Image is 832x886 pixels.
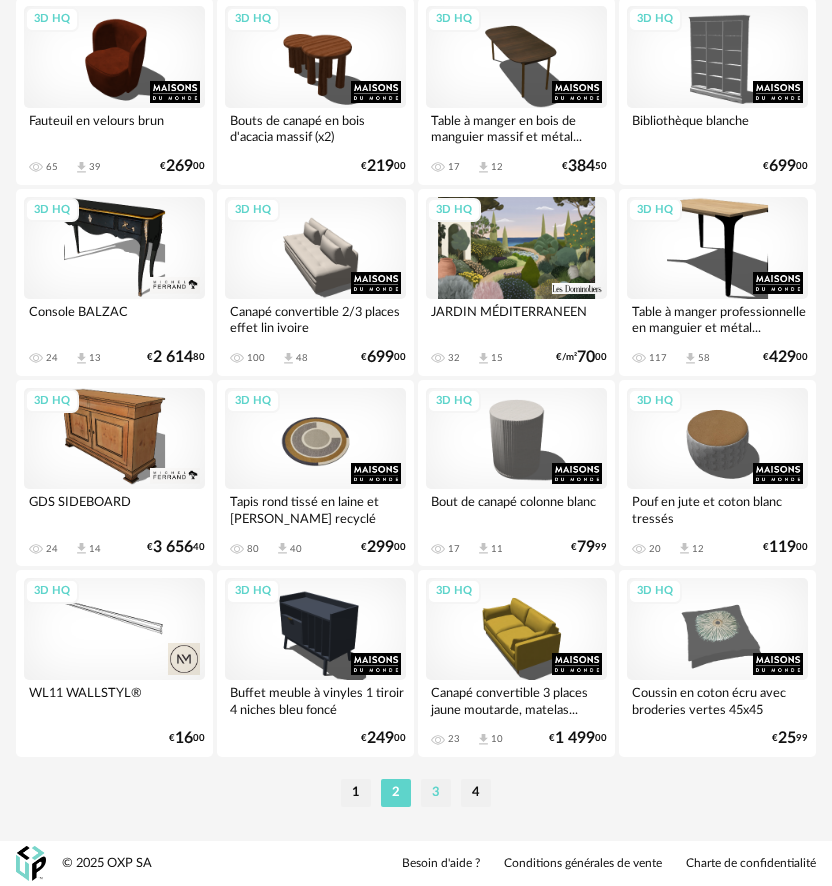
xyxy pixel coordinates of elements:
div: Bout de canapé colonne blanc [426,489,607,529]
div: 48 [296,352,308,364]
span: 70 [577,351,595,364]
a: 3D HQ Console BALZAC 24 Download icon 13 €2 61480 [16,189,213,376]
div: 3D HQ [427,389,481,414]
span: 2 614 [153,351,193,364]
div: 24 [46,543,58,555]
li: 4 [461,779,491,807]
div: © 2025 OXP SA [62,855,152,872]
div: 23 [448,733,460,745]
div: 17 [448,543,460,555]
span: Download icon [677,541,692,556]
span: Download icon [275,541,290,556]
div: 3D HQ [628,579,682,604]
div: € 99 [571,541,607,554]
div: 3D HQ [427,579,481,604]
div: 3D HQ [25,7,79,32]
div: Console BALZAC [24,299,205,339]
span: Download icon [74,160,89,175]
div: 3D HQ [226,198,280,223]
div: 12 [491,161,503,173]
div: Bibliothèque blanche [627,108,808,148]
div: 12 [692,543,704,555]
span: Download icon [74,351,89,366]
span: Download icon [476,541,491,556]
a: 3D HQ Bout de canapé colonne blanc 17 Download icon 11 €7999 [418,380,615,567]
div: € 00 [169,732,205,745]
div: 11 [491,543,503,555]
span: 25 [778,732,796,745]
span: 429 [769,351,796,364]
div: WL11 WALLSTYL® [24,680,205,720]
a: Conditions générales de vente [504,856,662,872]
span: 269 [166,160,193,173]
div: 3D HQ [628,198,682,223]
a: 3D HQ GDS SIDEBOARD 24 Download icon 14 €3 65640 [16,380,213,567]
a: 3D HQ JARDIN MÉDITERRANEEN 32 Download icon 15 €/m²7000 [418,189,615,376]
li: 1 [341,779,371,807]
a: 3D HQ Canapé convertible 2/3 places effet lin ivoire 100 Download icon 48 €69900 [217,189,414,376]
div: 14 [89,543,101,555]
a: 3D HQ Tapis rond tissé en laine et [PERSON_NAME] recyclé ocre,... 80 Download icon 40 €29900 [217,380,414,567]
div: 17 [448,161,460,173]
a: Besoin d'aide ? [402,856,480,872]
div: Coussin en coton écru avec broderies vertes 45x45 [627,680,808,720]
div: Table à manger en bois de manguier massif et métal... [426,108,607,148]
div: 3D HQ [25,198,79,223]
div: GDS SIDEBOARD [24,489,205,529]
span: 384 [568,160,595,173]
div: 3D HQ [427,198,481,223]
span: 3 656 [153,541,193,554]
div: 80 [247,543,259,555]
div: € 00 [361,541,406,554]
li: 3 [421,779,451,807]
div: € 00 [361,160,406,173]
div: Bouts de canapé en bois d'acacia massif (x2) [225,108,406,148]
a: 3D HQ Coussin en coton écru avec broderies vertes 45x45 €2599 [619,570,816,757]
span: 16 [175,732,193,745]
span: Download icon [476,160,491,175]
div: Canapé convertible 3 places jaune moutarde, matelas... [426,680,607,720]
div: 3D HQ [226,7,280,32]
div: € 00 [763,541,808,554]
div: JARDIN MÉDITERRANEEN [426,299,607,339]
div: Fauteuil en velours brun [24,108,205,148]
div: 10 [491,733,503,745]
div: 24 [46,352,58,364]
div: Tapis rond tissé en laine et [PERSON_NAME] recyclé ocre,... [225,489,406,529]
span: 699 [769,160,796,173]
div: 3D HQ [628,389,682,414]
div: 3D HQ [427,7,481,32]
a: 3D HQ Canapé convertible 3 places jaune moutarde, matelas... 23 Download icon 10 €1 49900 [418,570,615,757]
a: 3D HQ Pouf en jute et coton blanc tressés 20 Download icon 12 €11900 [619,380,816,567]
span: 699 [367,351,394,364]
div: 20 [649,543,661,555]
a: 3D HQ WL11 WALLSTYL® €1600 [16,570,213,757]
div: € 99 [772,732,808,745]
li: 2 [381,779,411,807]
span: 1 499 [555,732,595,745]
div: 15 [491,352,503,364]
div: € 00 [763,160,808,173]
div: 13 [89,352,101,364]
div: 3D HQ [226,579,280,604]
span: Download icon [281,351,296,366]
div: 117 [649,352,667,364]
div: 3D HQ [25,389,79,414]
span: 249 [367,732,394,745]
div: 58 [698,352,710,364]
div: Buffet meuble à vinyles 1 tiroir 4 niches bleu foncé [225,680,406,720]
div: €/m² 00 [556,351,607,364]
a: 3D HQ Buffet meuble à vinyles 1 tiroir 4 niches bleu foncé €24900 [217,570,414,757]
div: 3D HQ [628,7,682,32]
div: 32 [448,352,460,364]
div: Pouf en jute et coton blanc tressés [627,489,808,529]
div: Canapé convertible 2/3 places effet lin ivoire [225,299,406,339]
div: € 00 [763,351,808,364]
div: € 00 [361,732,406,745]
span: Download icon [683,351,698,366]
div: € 00 [361,351,406,364]
span: 219 [367,160,394,173]
a: 3D HQ Table à manger professionnelle en manguier et métal... 117 Download icon 58 €42900 [619,189,816,376]
div: € 00 [549,732,607,745]
div: € 50 [562,160,607,173]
